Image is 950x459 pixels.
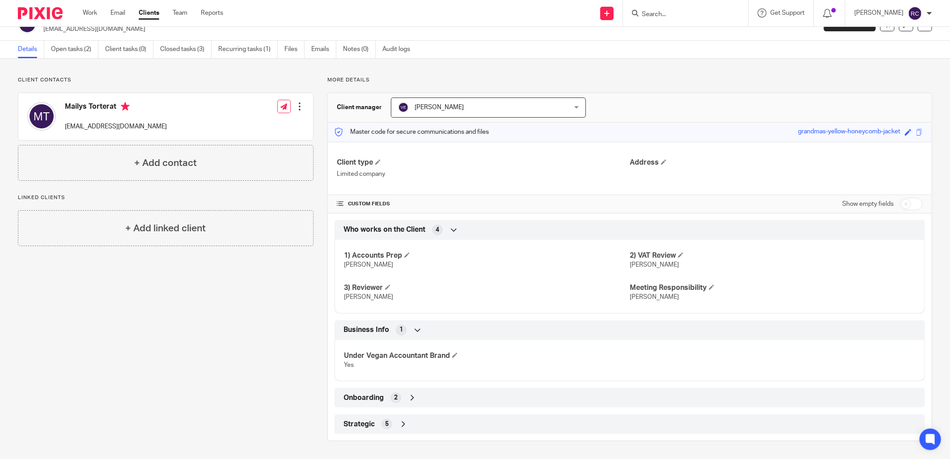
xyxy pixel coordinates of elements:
[337,200,630,208] h4: CUSTOM FIELDS
[201,8,223,17] a: Reports
[382,41,417,58] a: Audit logs
[344,262,393,268] span: [PERSON_NAME]
[344,420,375,429] span: Strategic
[18,7,63,19] img: Pixie
[337,170,630,178] p: Limited company
[121,102,130,111] i: Primary
[344,325,389,335] span: Business Info
[327,76,932,84] p: More details
[343,41,376,58] a: Notes (0)
[284,41,305,58] a: Files
[335,127,489,136] p: Master code for secure communications and files
[337,158,630,167] h4: Client type
[18,194,314,201] p: Linked clients
[394,393,398,402] span: 2
[630,294,679,300] span: [PERSON_NAME]
[344,362,354,368] span: Yes
[630,251,916,260] h4: 2) VAT Review
[43,25,810,34] p: [EMAIL_ADDRESS][DOMAIN_NAME]
[65,122,167,131] p: [EMAIL_ADDRESS][DOMAIN_NAME]
[630,283,916,293] h4: Meeting Responsibility
[398,102,409,113] img: svg%3E
[311,41,336,58] a: Emails
[134,156,197,170] h4: + Add contact
[854,8,903,17] p: [PERSON_NAME]
[218,41,278,58] a: Recurring tasks (1)
[105,41,153,58] a: Client tasks (0)
[18,76,314,84] p: Client contacts
[770,10,805,16] span: Get Support
[27,102,56,131] img: svg%3E
[630,262,679,268] span: [PERSON_NAME]
[908,6,922,21] img: svg%3E
[125,221,206,235] h4: + Add linked client
[18,41,44,58] a: Details
[641,11,721,19] input: Search
[83,8,97,17] a: Work
[344,283,630,293] h4: 3) Reviewer
[630,158,923,167] h4: Address
[51,41,98,58] a: Open tasks (2)
[110,8,125,17] a: Email
[344,225,425,234] span: Who works on the Client
[385,420,389,429] span: 5
[798,127,900,137] div: grandmas-yellow-honeycomb-jacket
[337,103,382,112] h3: Client manager
[139,8,159,17] a: Clients
[436,225,439,234] span: 4
[415,104,464,110] span: [PERSON_NAME]
[344,393,384,403] span: Onboarding
[160,41,212,58] a: Closed tasks (3)
[173,8,187,17] a: Team
[399,325,403,334] span: 1
[65,102,167,113] h4: Mailys Torterat
[344,251,630,260] h4: 1) Accounts Prep
[842,200,894,208] label: Show empty fields
[344,294,393,300] span: [PERSON_NAME]
[344,351,630,361] h4: Under Vegan Accountant Brand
